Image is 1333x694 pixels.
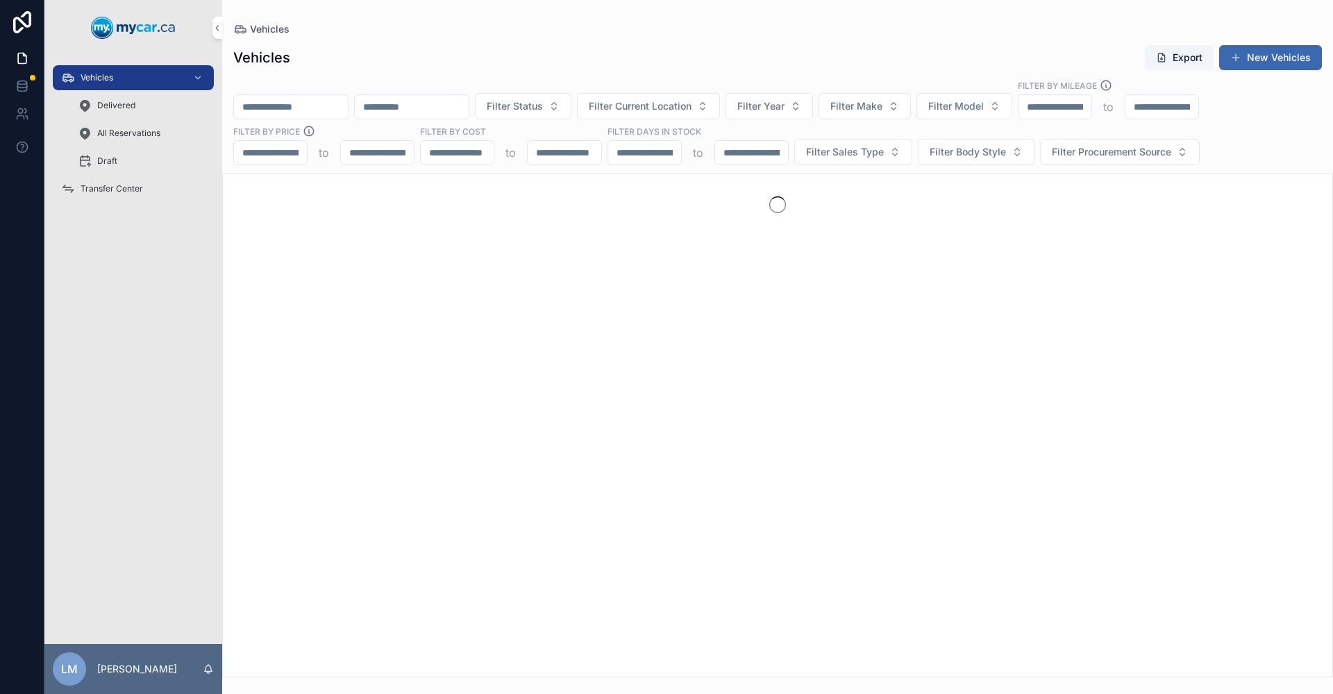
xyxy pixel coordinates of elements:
[81,183,143,194] span: Transfer Center
[928,99,984,113] span: Filter Model
[97,100,135,111] span: Delivered
[577,93,720,119] button: Select Button
[607,125,701,137] label: Filter Days In Stock
[420,125,486,137] label: FILTER BY COST
[737,99,785,113] span: Filter Year
[589,99,691,113] span: Filter Current Location
[69,93,214,118] a: Delivered
[69,121,214,146] a: All Reservations
[69,149,214,173] a: Draft
[726,93,813,119] button: Select Button
[44,56,222,219] div: scrollable content
[319,144,329,161] p: to
[53,65,214,90] a: Vehicles
[53,176,214,201] a: Transfer Center
[1018,79,1097,92] label: Filter By Mileage
[1219,45,1322,70] button: New Vehicles
[693,144,703,161] p: to
[475,93,571,119] button: Select Button
[97,662,177,676] p: [PERSON_NAME]
[794,139,912,165] button: Select Button
[81,72,113,83] span: Vehicles
[250,22,290,36] span: Vehicles
[1145,45,1214,70] button: Export
[930,145,1006,159] span: Filter Body Style
[819,93,911,119] button: Select Button
[916,93,1012,119] button: Select Button
[830,99,882,113] span: Filter Make
[233,22,290,36] a: Vehicles
[97,155,117,167] span: Draft
[97,128,160,139] span: All Reservations
[1052,145,1171,159] span: Filter Procurement Source
[918,139,1034,165] button: Select Button
[1103,99,1114,115] p: to
[233,48,290,67] h1: Vehicles
[61,661,78,677] span: LM
[505,144,516,161] p: to
[91,17,176,39] img: App logo
[1040,139,1200,165] button: Select Button
[806,145,884,159] span: Filter Sales Type
[233,125,300,137] label: FILTER BY PRICE
[487,99,543,113] span: Filter Status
